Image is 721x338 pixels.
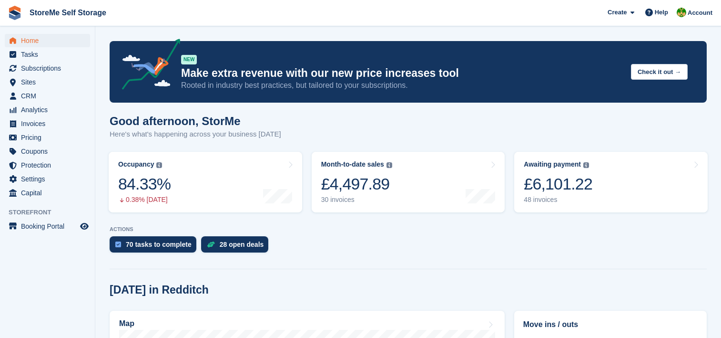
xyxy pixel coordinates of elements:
span: Coupons [21,145,78,158]
a: menu [5,158,90,172]
span: Invoices [21,117,78,130]
a: menu [5,131,90,144]
a: menu [5,220,90,233]
div: £4,497.89 [321,174,392,194]
a: menu [5,186,90,200]
span: Account [688,8,712,18]
div: NEW [181,55,197,64]
p: Rooted in industry best practices, but tailored to your subscriptions. [181,80,623,91]
div: 48 invoices [524,196,592,204]
a: 28 open deals [201,236,274,257]
h1: Good afternoon, StorMe [110,115,281,127]
div: £6,101.22 [524,174,592,194]
span: Home [21,34,78,47]
span: Create [608,8,627,17]
a: Occupancy 84.33% 0.38% [DATE] [109,152,302,212]
div: Occupancy [118,160,154,169]
img: task-75834270c22a3079a89374b754ae025e5fb1db73e45f91037f5363f120a921f8.svg [115,242,121,247]
span: CRM [21,89,78,103]
p: Make extra revenue with our new price increases tool [181,66,623,80]
h2: Map [119,319,134,328]
a: menu [5,89,90,103]
img: StorMe [677,8,686,17]
span: Sites [21,75,78,89]
span: Subscriptions [21,62,78,75]
span: Analytics [21,103,78,116]
span: Pricing [21,131,78,144]
a: menu [5,103,90,116]
a: menu [5,172,90,186]
div: 30 invoices [321,196,392,204]
span: Booking Portal [21,220,78,233]
span: Settings [21,172,78,186]
img: icon-info-grey-7440780725fd019a000dd9b08b2336e03edf1995a4989e88bcd33f0948082b44.svg [583,162,589,168]
a: menu [5,34,90,47]
div: 70 tasks to complete [126,241,192,248]
a: Preview store [79,221,90,232]
a: 70 tasks to complete [110,236,201,257]
span: Help [655,8,668,17]
img: deal-1b604bf984904fb50ccaf53a9ad4b4a5d6e5aea283cecdc64d6e3604feb123c2.svg [207,241,215,248]
img: icon-info-grey-7440780725fd019a000dd9b08b2336e03edf1995a4989e88bcd33f0948082b44.svg [386,162,392,168]
div: Month-to-date sales [321,160,384,169]
img: stora-icon-8386f47178a22dfd0bd8f6a31ec36ba5ce8667c1dd55bd0f319d3a0aa187defe.svg [8,6,22,20]
span: Capital [21,186,78,200]
span: Storefront [9,208,95,217]
h2: Move ins / outs [523,319,698,330]
a: Awaiting payment £6,101.22 48 invoices [514,152,708,212]
img: icon-info-grey-7440780725fd019a000dd9b08b2336e03edf1995a4989e88bcd33f0948082b44.svg [156,162,162,168]
span: Protection [21,158,78,172]
h2: [DATE] in Redditch [110,284,209,296]
p: Here's what's happening across your business [DATE] [110,129,281,140]
span: Tasks [21,48,78,61]
button: Check it out → [631,64,688,80]
a: menu [5,145,90,158]
a: Month-to-date sales £4,497.89 30 invoices [312,152,505,212]
p: ACTIONS [110,226,707,232]
div: 84.33% [118,174,171,194]
a: StoreMe Self Storage [26,5,110,21]
div: 28 open deals [220,241,264,248]
img: price-adjustments-announcement-icon-8257ccfd72463d97f412b2fc003d46551f7dbcb40ab6d574587a9cd5c0d94... [114,39,181,93]
div: Awaiting payment [524,160,581,169]
a: menu [5,48,90,61]
div: 0.38% [DATE] [118,196,171,204]
a: menu [5,75,90,89]
a: menu [5,117,90,130]
a: menu [5,62,90,75]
